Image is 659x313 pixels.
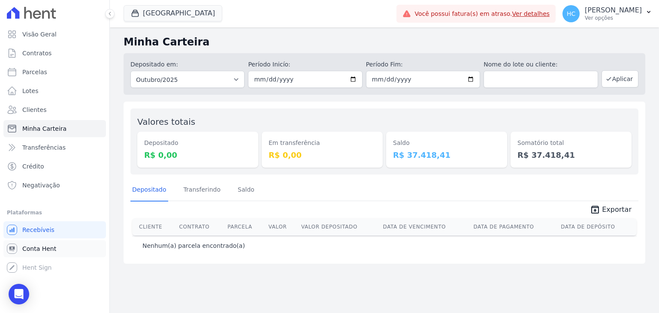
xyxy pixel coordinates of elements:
th: Contrato [176,218,224,235]
span: HC [567,11,575,17]
a: Parcelas [3,63,106,81]
p: Ver opções [585,15,642,21]
button: HC [PERSON_NAME] Ver opções [556,2,659,26]
a: Clientes [3,101,106,118]
h2: Minha Carteira [124,34,645,50]
dd: R$ 0,00 [269,149,376,161]
dd: R$ 0,00 [144,149,251,161]
th: Data de Depósito [557,218,637,235]
span: Parcelas [22,68,47,76]
th: Valor [265,218,298,235]
span: Negativação [22,181,60,190]
button: [GEOGRAPHIC_DATA] [124,5,222,21]
a: Contratos [3,45,106,62]
span: Lotes [22,87,39,95]
label: Período Inicío: [248,60,362,69]
span: Minha Carteira [22,124,67,133]
span: Clientes [22,105,46,114]
span: Exportar [602,205,632,215]
a: Transferindo [182,179,223,202]
a: Conta Hent [3,240,106,257]
th: Parcela [224,218,265,235]
a: Lotes [3,82,106,99]
span: Transferências [22,143,66,152]
dd: R$ 37.418,41 [393,149,500,161]
label: Valores totais [137,117,195,127]
a: Transferências [3,139,106,156]
label: Período Fim: [366,60,480,69]
a: Crédito [3,158,106,175]
div: Plataformas [7,208,103,218]
a: unarchive Exportar [583,205,638,217]
a: Depositado [130,179,168,202]
a: Ver detalhes [512,10,550,17]
dt: Saldo [393,138,500,147]
a: Saldo [236,179,256,202]
th: Data de Pagamento [470,218,557,235]
span: Crédito [22,162,44,171]
p: Nenhum(a) parcela encontrado(a) [142,241,245,250]
th: Data de Vencimento [380,218,470,235]
th: Cliente [132,218,176,235]
th: Valor Depositado [298,218,380,235]
dt: Somatório total [517,138,625,147]
dd: R$ 37.418,41 [517,149,625,161]
span: Contratos [22,49,51,57]
span: Você possui fatura(s) em atraso. [414,9,550,18]
a: Negativação [3,177,106,194]
a: Visão Geral [3,26,106,43]
a: Minha Carteira [3,120,106,137]
label: Nome do lote ou cliente: [484,60,598,69]
button: Aplicar [602,70,638,87]
span: Recebíveis [22,226,54,234]
label: Depositado em: [130,61,178,68]
a: Recebíveis [3,221,106,238]
i: unarchive [590,205,600,215]
span: Visão Geral [22,30,57,39]
p: [PERSON_NAME] [585,6,642,15]
dt: Em transferência [269,138,376,147]
div: Open Intercom Messenger [9,284,29,304]
dt: Depositado [144,138,251,147]
span: Conta Hent [22,244,56,253]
